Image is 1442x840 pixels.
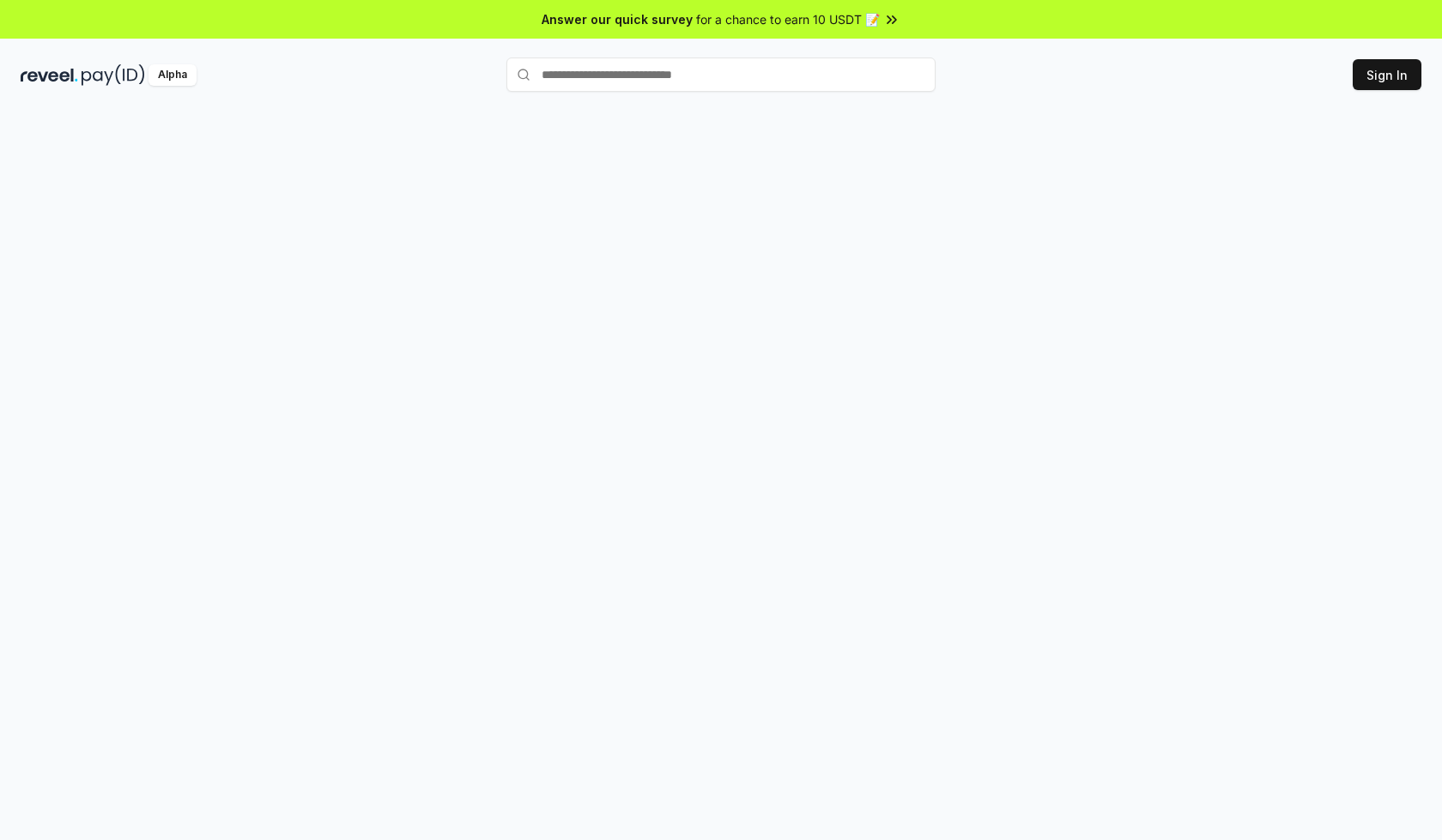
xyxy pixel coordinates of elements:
[148,64,197,86] div: Alpha
[696,10,880,28] span: for a chance to earn 10 USDT 📝
[542,10,693,28] span: Answer our quick survey
[1353,59,1421,90] button: Sign In
[21,64,78,86] img: reveel_dark
[82,64,145,86] img: pay_id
